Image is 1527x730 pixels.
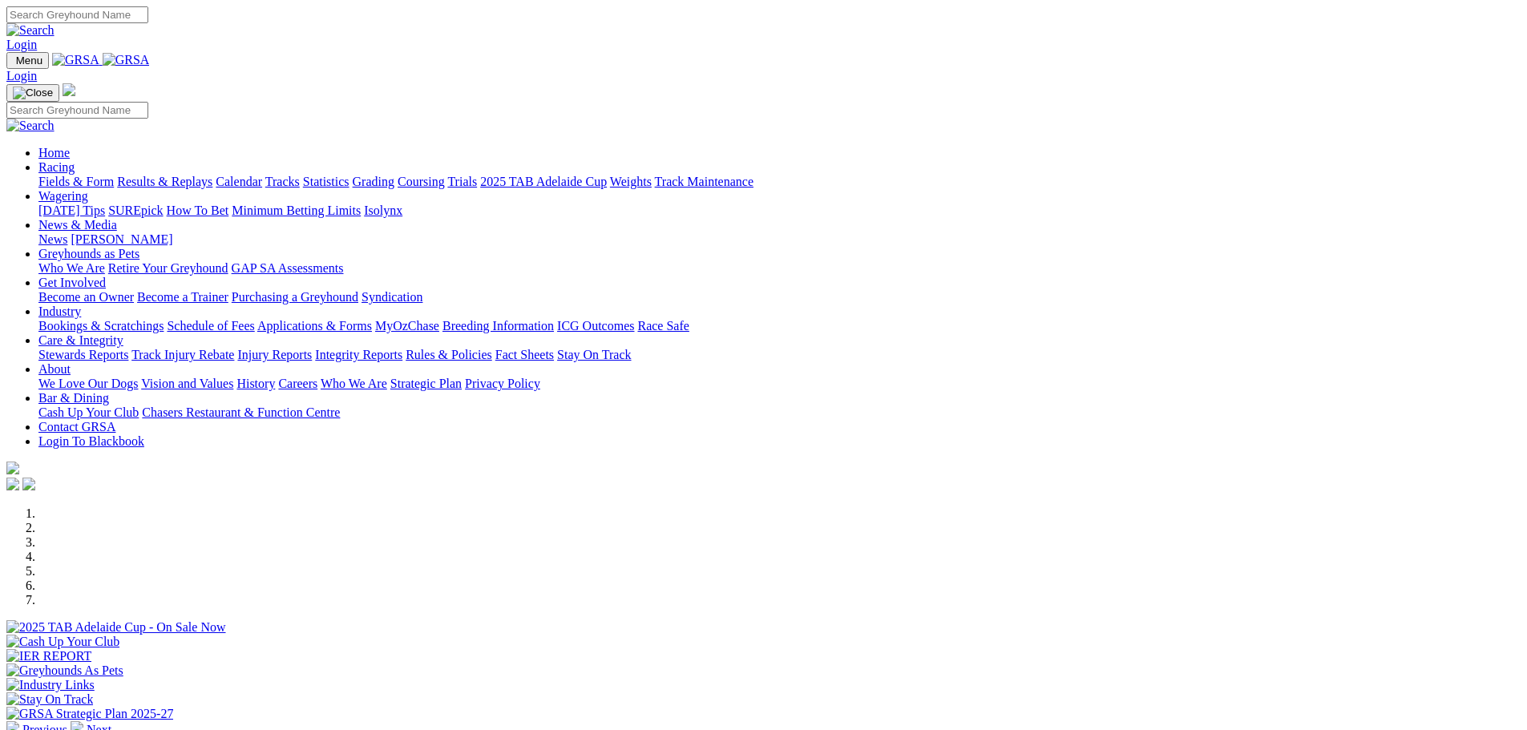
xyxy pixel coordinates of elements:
div: Care & Integrity [38,348,1521,362]
a: MyOzChase [375,319,439,333]
img: twitter.svg [22,478,35,490]
a: Who We Are [38,261,105,275]
a: Vision and Values [141,377,233,390]
a: Tracks [265,175,300,188]
a: Injury Reports [237,348,312,361]
a: [DATE] Tips [38,204,105,217]
img: Greyhounds As Pets [6,663,123,678]
img: logo-grsa-white.png [63,83,75,96]
img: GRSA [103,53,150,67]
input: Search [6,102,148,119]
a: 2025 TAB Adelaide Cup [480,175,607,188]
a: Login [6,69,37,83]
input: Search [6,6,148,23]
a: Chasers Restaurant & Function Centre [142,405,340,419]
a: Racing [38,160,75,174]
div: Greyhounds as Pets [38,261,1521,276]
div: Wagering [38,204,1521,218]
img: IER REPORT [6,649,91,663]
a: How To Bet [167,204,229,217]
img: Search [6,119,55,133]
a: Strategic Plan [390,377,462,390]
a: Results & Replays [117,175,212,188]
a: Syndication [362,290,422,304]
a: Home [38,146,70,159]
img: 2025 TAB Adelaide Cup - On Sale Now [6,620,226,635]
a: Bookings & Scratchings [38,319,164,333]
a: Fact Sheets [495,348,554,361]
a: Breeding Information [442,319,554,333]
a: Cash Up Your Club [38,405,139,419]
a: Applications & Forms [257,319,372,333]
a: About [38,362,71,376]
a: Coursing [398,175,445,188]
div: Racing [38,175,1521,189]
a: Trials [447,175,477,188]
a: Login To Blackbook [38,434,144,448]
a: Privacy Policy [465,377,540,390]
a: Schedule of Fees [167,319,254,333]
img: GRSA Strategic Plan 2025-27 [6,707,173,721]
img: Cash Up Your Club [6,635,119,649]
a: Stay On Track [557,348,631,361]
a: Retire Your Greyhound [108,261,228,275]
a: [PERSON_NAME] [71,232,172,246]
a: Industry [38,305,81,318]
a: Login [6,38,37,51]
a: Track Injury Rebate [131,348,234,361]
a: Rules & Policies [406,348,492,361]
a: Minimum Betting Limits [232,204,361,217]
a: Become an Owner [38,290,134,304]
a: Isolynx [364,204,402,217]
a: SUREpick [108,204,163,217]
a: We Love Our Dogs [38,377,138,390]
a: Greyhounds as Pets [38,247,139,260]
a: Careers [278,377,317,390]
a: Wagering [38,189,88,203]
a: Care & Integrity [38,333,123,347]
a: Who We Are [321,377,387,390]
img: Stay On Track [6,692,93,707]
a: Purchasing a Greyhound [232,290,358,304]
div: News & Media [38,232,1521,247]
button: Toggle navigation [6,84,59,102]
a: Calendar [216,175,262,188]
a: Become a Trainer [137,290,228,304]
img: Close [13,87,53,99]
div: Get Involved [38,290,1521,305]
a: Fields & Form [38,175,114,188]
a: Stewards Reports [38,348,128,361]
img: GRSA [52,53,99,67]
a: Statistics [303,175,349,188]
div: About [38,377,1521,391]
a: Grading [353,175,394,188]
a: News [38,232,67,246]
a: Weights [610,175,652,188]
img: Search [6,23,55,38]
span: Menu [16,54,42,67]
a: Integrity Reports [315,348,402,361]
a: Contact GRSA [38,420,115,434]
a: GAP SA Assessments [232,261,344,275]
button: Toggle navigation [6,52,49,69]
img: logo-grsa-white.png [6,462,19,474]
div: Industry [38,319,1521,333]
a: Get Involved [38,276,106,289]
a: Track Maintenance [655,175,753,188]
a: Bar & Dining [38,391,109,405]
img: facebook.svg [6,478,19,490]
a: News & Media [38,218,117,232]
img: Industry Links [6,678,95,692]
a: Race Safe [637,319,689,333]
a: ICG Outcomes [557,319,634,333]
a: History [236,377,275,390]
div: Bar & Dining [38,405,1521,420]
